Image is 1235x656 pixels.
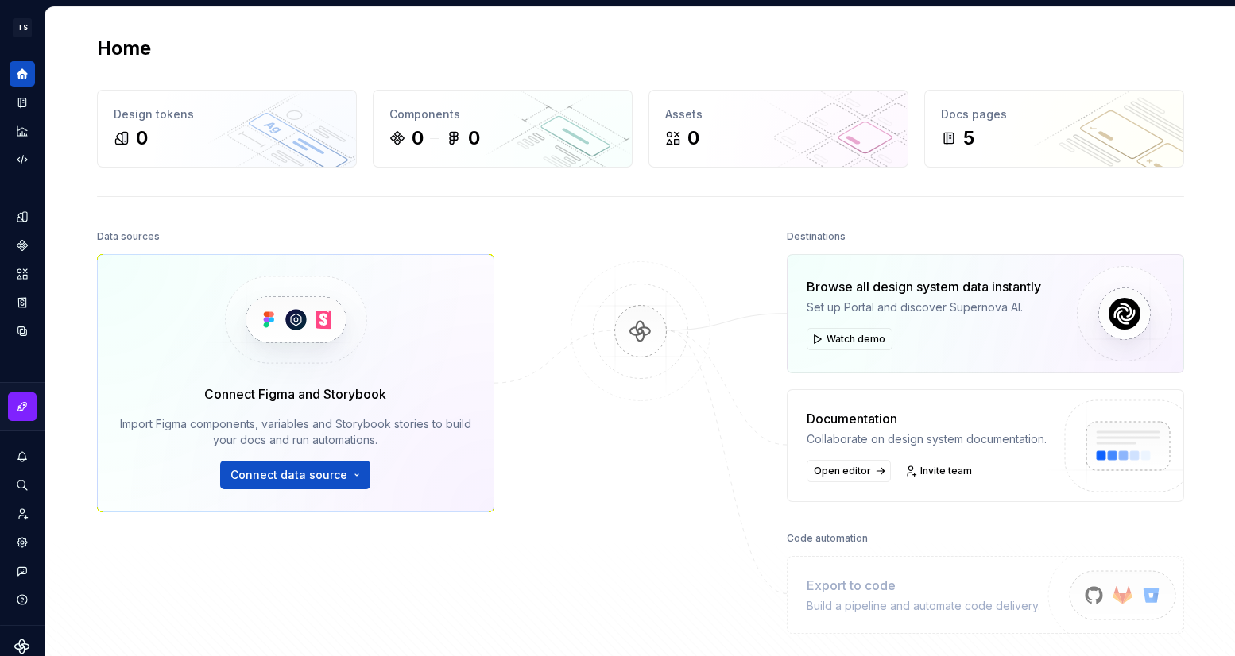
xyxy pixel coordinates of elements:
span: Watch demo [827,333,885,345]
a: Docs pages5 [924,90,1184,168]
a: Design tokens0 [97,90,357,168]
a: Home [10,61,35,87]
a: Assets0 [648,90,908,168]
div: Design tokens [114,106,340,122]
a: Design tokens [10,204,35,230]
div: 5 [963,125,974,151]
a: Analytics [10,118,35,144]
div: Documentation [807,409,1047,428]
button: Search ⌘K [10,473,35,498]
div: 0 [412,125,424,151]
a: Components [10,233,35,258]
div: Export to code [807,576,1040,595]
h2: Home [97,36,151,61]
div: Connect Figma and Storybook [204,384,386,403]
div: Collaborate on design system documentation. [807,431,1047,447]
a: Invite team [900,460,979,482]
svg: Supernova Logo [14,639,30,654]
div: TS [13,18,32,37]
div: Components [389,106,616,122]
button: TS [3,10,41,44]
div: Browse all design system data instantly [807,277,1041,296]
div: Code automation [787,527,868,550]
a: Settings [10,530,35,555]
a: Open editor [807,460,891,482]
a: Components00 [373,90,633,168]
a: Documentation [10,90,35,115]
div: Destinations [787,226,846,248]
a: Assets [10,261,35,287]
div: Assets [665,106,892,122]
div: Data sources [97,226,160,248]
button: Watch demo [807,328,892,350]
div: Build a pipeline and automate code delivery. [807,598,1040,614]
a: Data sources [10,318,35,344]
div: Import Figma components, variables and Storybook stories to build your docs and run automations. [120,416,471,448]
span: Invite team [920,465,972,477]
button: Contact support [10,558,35,584]
div: 0 [468,125,480,151]
button: Connect data source [220,461,370,489]
div: 0 [136,125,148,151]
div: Set up Portal and discover Supernova AI. [807,299,1041,315]
div: 0 [687,125,699,151]
a: Invite team [10,501,35,527]
a: Storybook stories [10,290,35,315]
span: Open editor [814,465,871,477]
span: Connect data source [230,467,347,483]
a: Code automation [10,147,35,172]
div: Docs pages [941,106,1167,122]
button: Notifications [10,444,35,469]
